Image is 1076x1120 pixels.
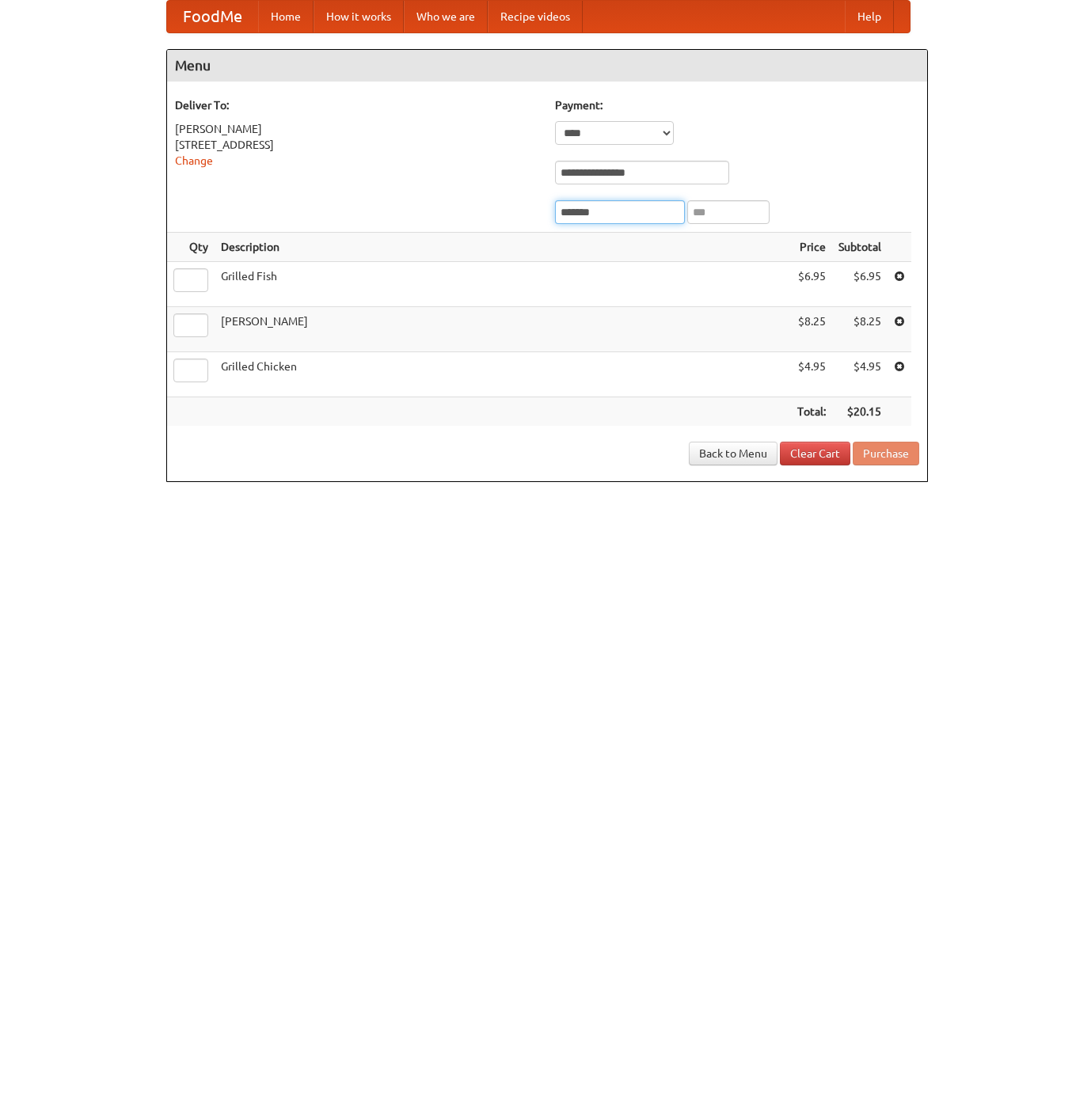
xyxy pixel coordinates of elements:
[167,233,215,262] th: Qty
[832,352,888,397] td: $4.95
[832,397,888,427] th: $20.15
[832,233,888,262] th: Subtotal
[791,352,832,397] td: $4.95
[258,1,314,32] a: Home
[314,1,404,32] a: How it works
[215,233,791,262] th: Description
[832,307,888,352] td: $8.25
[175,97,539,113] h5: Deliver To:
[175,137,539,153] div: [STREET_ADDRESS]
[215,352,791,397] td: Grilled Chicken
[404,1,488,32] a: Who we are
[780,442,850,465] a: Clear Cart
[845,1,894,32] a: Help
[832,262,888,307] td: $6.95
[167,50,927,82] h4: Menu
[791,233,832,262] th: Price
[215,307,791,352] td: [PERSON_NAME]
[175,154,213,167] a: Change
[689,442,778,465] a: Back to Menu
[215,262,791,307] td: Grilled Fish
[555,97,919,113] h5: Payment:
[488,1,583,32] a: Recipe videos
[791,262,832,307] td: $6.95
[791,397,832,427] th: Total:
[167,1,258,32] a: FoodMe
[853,442,919,465] button: Purchase
[175,121,539,137] div: [PERSON_NAME]
[791,307,832,352] td: $8.25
